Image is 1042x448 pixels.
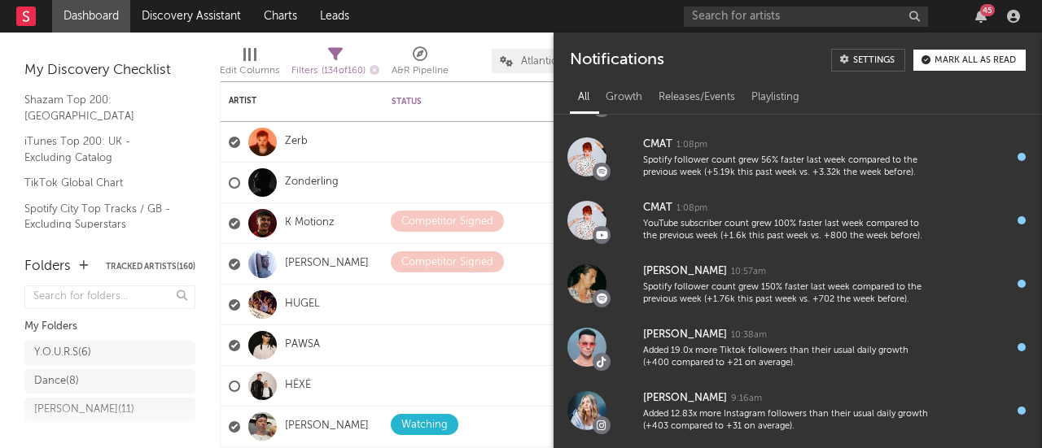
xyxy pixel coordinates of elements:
div: Growth [598,84,650,111]
div: Added 12.83x more Instagram followers than their usual daily growth (+403 compared to +31 on aver... [643,408,930,433]
div: Notifications [570,49,663,72]
div: Dance ( 8 ) [34,372,79,391]
div: 45 [980,4,995,16]
a: HËXĖ [285,379,311,393]
div: [PERSON_NAME] [643,325,727,345]
a: TikTok Global Chart [24,174,179,192]
a: K Motionz [285,216,335,230]
a: Zonderling [285,176,339,189]
div: Folders [24,257,71,276]
div: [PERSON_NAME] ( 11 ) [34,400,134,420]
div: Edit Columns [220,41,279,88]
div: A&R Pipeline [392,61,449,80]
div: A&R Pipeline [392,41,449,88]
div: CMAT [643,198,672,218]
div: My Discovery Checklist [24,61,195,80]
div: [PERSON_NAME] [643,389,727,408]
div: 1:08pm [676,202,707,215]
div: YouTube subscriber count grew 100% faster last week compared to the previous week (+1.6k this pas... [643,218,930,243]
div: Filters(134 of 160) [291,41,379,88]
a: PAWSA [285,338,320,352]
div: Status [392,97,497,107]
div: 10:38am [731,329,767,341]
a: Zerb [285,135,308,149]
div: Settings [853,56,895,65]
div: Filters [291,61,379,81]
button: Tracked Artists(160) [106,263,195,271]
div: Added 19.0x more Tiktok followers than their usual daily growth (+400 compared to +21 on average). [643,345,930,370]
div: Spotify follower count grew 56% faster last week compared to the previous week (+5.19k this past ... [643,154,930,180]
div: Mark all as read [935,56,1016,65]
a: Spotify City Top Tracks / GB - Excluding Superstars [24,200,179,233]
div: Playlisting [743,84,808,111]
div: Edit Columns [220,61,279,80]
div: All [570,84,598,111]
button: Mark all as read [913,50,1026,71]
span: Atlantic UK A&R Pipeline [521,56,606,67]
a: [PERSON_NAME] [285,257,369,271]
a: CMAT1:08pmYouTube subscriber count grew 100% faster last week compared to the previous week (+1.6... [554,189,1042,252]
a: [PERSON_NAME]9:16amAdded 12.83x more Instagram followers than their usual daily growth (+403 comp... [554,379,1042,442]
div: [PERSON_NAME] [643,262,727,281]
a: [PERSON_NAME]10:57amSpotify follower count grew 150% faster last week compared to the previous we... [554,252,1042,315]
a: CMAT1:08pmSpotify follower count grew 56% faster last week compared to the previous week (+5.19k ... [554,125,1042,189]
input: Search for artists [684,7,928,27]
div: 1:08pm [676,139,707,151]
a: [PERSON_NAME]10:38amAdded 19.0x more Tiktok followers than their usual daily growth (+400 compare... [554,315,1042,379]
button: 45 [975,10,987,23]
div: Watching [401,415,448,435]
a: HUGEL [285,298,320,311]
div: CMAT [643,135,672,154]
div: 9:16am [731,393,762,405]
div: 10:57am [731,266,766,278]
a: iTunes Top 200: UK - Excluding Catalog [24,133,179,166]
a: [PERSON_NAME] [285,420,369,433]
a: Y.O.U.R.S(6) [24,341,195,365]
a: [PERSON_NAME](11) [24,398,195,422]
a: Settings [831,49,905,72]
div: Releases/Events [650,84,743,111]
div: My Folders [24,317,195,337]
div: Spotify follower count grew 150% faster last week compared to the previous week (+1.76k this past... [643,281,930,307]
div: Y.O.U.R.S ( 6 ) [34,343,91,363]
div: Artist [229,96,351,106]
div: Competitor Signed [401,212,493,232]
div: Competitor Signed [401,253,493,272]
a: Dance(8) [24,369,195,394]
span: ( 134 of 160 ) [322,67,366,76]
a: Shazam Top 200: [GEOGRAPHIC_DATA] [24,91,179,124]
input: Search for folders... [24,285,195,309]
